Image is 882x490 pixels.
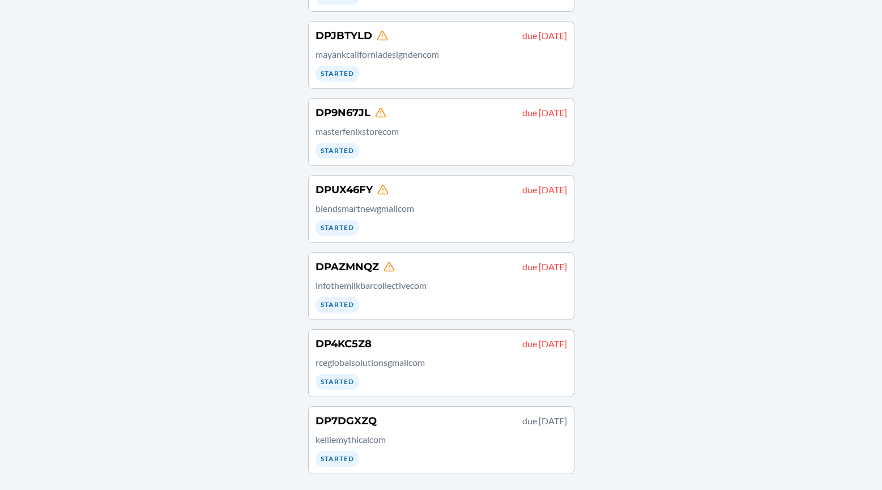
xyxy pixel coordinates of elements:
div: Started [316,297,359,313]
div: Started [316,451,359,467]
h4: DP4KC5Z8 [316,336,372,351]
p: due [DATE] [522,337,567,351]
p: rceglobalsolutionsgmailcom [316,356,567,369]
p: due [DATE] [522,414,567,428]
h4: DPAZMNQZ [316,259,379,274]
h4: DPJBTYLD [316,28,372,43]
div: Started [316,374,359,390]
div: Started [316,220,359,236]
p: kelliemythicalcom [316,433,567,446]
a: DP4KC5Z8due [DATE]rceglobalsolutionsgmailcomStarted [308,329,574,397]
p: due [DATE] [522,260,567,274]
a: DPJBTYLDdue [DATE]mayankcaliforniadesigndencomStarted [308,21,574,89]
div: Started [316,66,359,82]
p: due [DATE] [522,29,567,42]
a: DPAZMNQZdue [DATE]infothemilkbarcollectivecomStarted [308,252,574,320]
h4: DP7DGXZQ [316,414,377,428]
p: blendsmartnewgmailcom [316,202,567,215]
p: due [DATE] [522,106,567,120]
p: mayankcaliforniadesigndencom [316,48,567,61]
p: masterfenixstorecom [316,125,567,138]
p: infothemilkbarcollectivecom [316,279,567,292]
h4: DP9N67JL [316,105,370,120]
h4: DPUX46FY [316,182,373,197]
a: DP7DGXZQdue [DATE]kelliemythicalcomStarted [308,406,574,474]
div: Started [316,143,359,159]
p: due [DATE] [522,183,567,197]
a: DP9N67JLdue [DATE]masterfenixstorecomStarted [308,98,574,166]
a: DPUX46FYdue [DATE]blendsmartnewgmailcomStarted [308,175,574,243]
